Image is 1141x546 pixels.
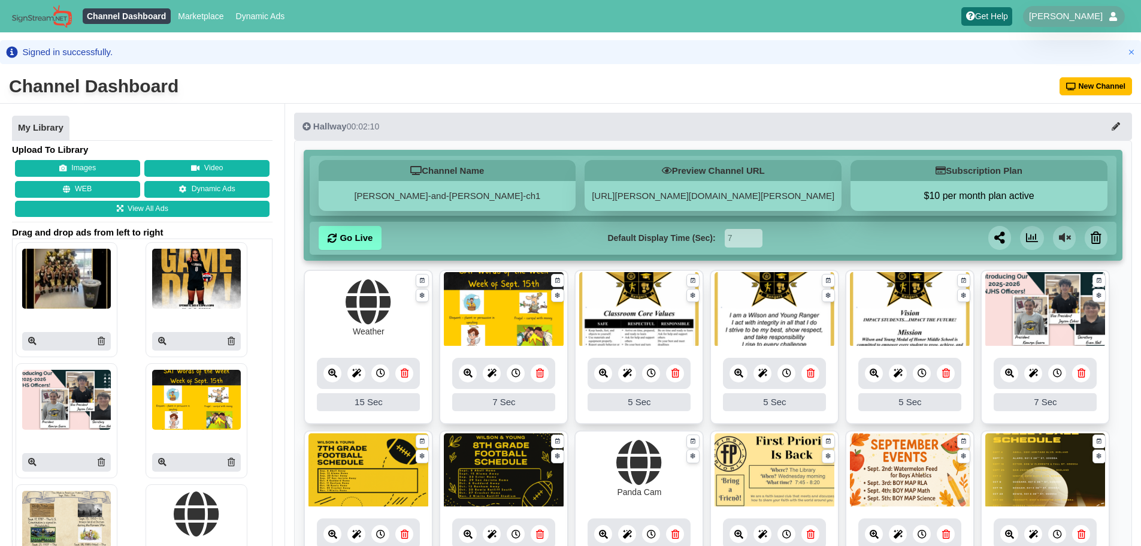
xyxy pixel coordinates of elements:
[313,121,347,131] span: Hallway
[444,433,564,508] img: 13.968 mb
[15,160,140,177] button: Images
[985,433,1105,508] img: 842.610 kb
[12,144,273,156] h4: Upload To Library
[12,116,69,141] a: My Library
[850,433,970,508] img: 2.760 mb
[1060,77,1133,95] button: New Channel
[319,160,576,181] h5: Channel Name
[1125,46,1137,58] button: Close
[12,5,72,28] img: Sign Stream.NET
[144,160,270,177] button: Video
[858,393,961,411] div: 5 Sec
[725,229,762,248] input: Seconds
[444,272,564,347] img: 35.567 mb
[715,272,834,347] img: 1786.025 kb
[302,120,379,132] div: 00:02:10
[152,370,241,430] img: P250x250 image processing20250915 1472544 1nkdr5l
[22,249,111,309] img: P250x250 image processing20250919 1639111 1p5okuf
[319,181,576,211] div: [PERSON_NAME]-and-[PERSON_NAME]-ch1
[152,249,241,309] img: P250x250 image processing20250918 1639111 10rkf6s
[452,393,555,411] div: 7 Sec
[15,181,140,198] button: WEB
[851,190,1107,202] button: $10 per month plan active
[22,370,111,430] img: P250x250 image processing20250915 1593173 1dggp69
[607,232,715,245] label: Default Display Time (Sec):
[1029,10,1103,22] span: [PERSON_NAME]
[231,8,289,24] a: Dynamic Ads
[23,46,113,58] div: Signed in successfully.
[174,8,228,24] a: Marketplace
[985,272,1105,347] img: 644.695 kb
[994,393,1097,411] div: 7 Sec
[319,226,382,250] a: Go Live
[850,272,970,347] img: 1788.290 kb
[308,433,428,508] img: 8.781 mb
[961,7,1012,26] a: Get Help
[715,433,834,508] img: 92.625 kb
[723,393,826,411] div: 5 Sec
[353,325,385,338] div: Weather
[617,486,661,499] div: Panda Cam
[585,160,842,181] h5: Preview Channel URL
[144,181,270,198] a: Dynamic Ads
[592,191,834,201] a: [URL][PERSON_NAME][DOMAIN_NAME][PERSON_NAME]
[294,113,1132,140] button: Hallway00:02:10
[317,393,420,411] div: 15 Sec
[12,227,273,239] span: Drag and drop ads from left to right
[579,272,699,347] img: 1802.340 kb
[851,160,1107,181] h5: Subscription Plan
[83,8,171,24] a: Channel Dashboard
[9,74,178,98] div: Channel Dashboard
[588,393,691,411] div: 5 Sec
[15,201,270,218] a: View All Ads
